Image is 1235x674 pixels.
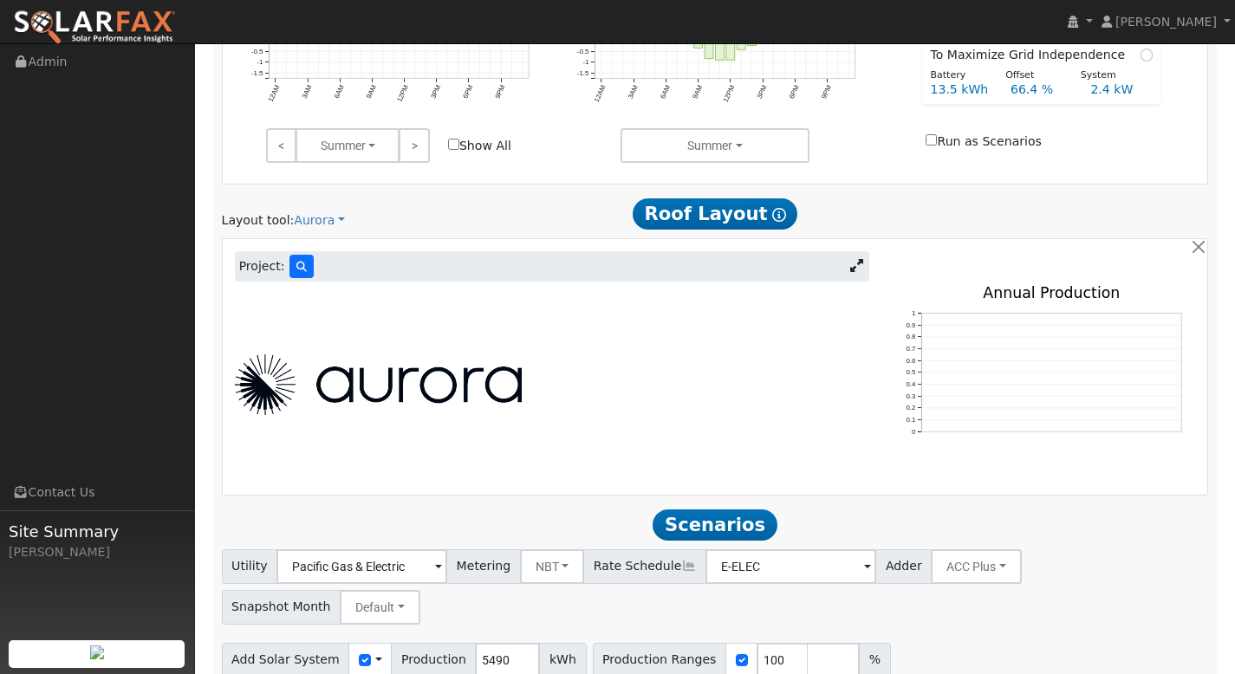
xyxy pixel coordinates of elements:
span: Metering [446,549,521,584]
text: -1 [257,58,263,66]
text: 9AM [691,84,704,100]
span: Roof Layout [633,198,798,230]
text: 0.9 [906,321,916,329]
text: 6PM [462,84,475,100]
text: 1 [912,310,915,318]
text: 12AM [593,84,608,103]
text: 0.1 [906,417,915,424]
text: 3PM [429,84,442,100]
rect: onclick="" [726,41,735,60]
button: ACC Plus [931,549,1022,584]
label: Run as Scenarios [926,133,1041,151]
span: Snapshot Month [222,590,341,625]
span: Project: [239,257,285,275]
span: Layout tool: [222,213,295,227]
div: Offset [997,68,1072,83]
text: -1 [583,58,589,66]
text: 3AM [627,84,640,100]
text: 9PM [494,84,507,100]
span: Site Summary [9,520,185,543]
span: To Maximize Grid Independence [930,46,1132,64]
text: 0 [585,36,589,44]
span: Adder [875,549,932,584]
text: 0.3 [906,392,916,400]
div: 66.4 % [1001,81,1081,99]
button: NBT [520,549,585,584]
img: Aurora Logo [235,354,522,415]
div: [PERSON_NAME] [9,543,185,561]
div: System [1071,68,1147,83]
text: 0.2 [906,405,915,412]
text: 6PM [788,84,801,100]
input: Select a Utility [276,549,447,584]
text: -1.5 [250,69,263,77]
text: 3AM [300,84,313,100]
text: 0 [259,36,263,44]
text: -0.5 [577,48,589,55]
text: -1.5 [577,69,589,77]
button: Default [340,590,420,625]
button: Summer [296,128,400,163]
text: 0.4 [906,381,916,389]
input: Show All [448,139,459,150]
text: 0.5 [906,369,916,377]
text: 3PM [756,84,769,100]
img: SolarFax [13,10,176,46]
img: retrieve [90,645,104,659]
rect: onclick="" [737,41,745,49]
text: 0.8 [906,334,916,341]
text: 0.6 [906,357,916,365]
input: Run as Scenarios [926,134,937,146]
span: Scenarios [653,509,777,541]
div: Battery [921,68,997,83]
rect: onclick="" [716,41,725,60]
a: Expand Aurora window [844,254,869,280]
button: Summer [621,128,810,163]
span: [PERSON_NAME] [1115,15,1217,29]
div: 2.4 kW [1082,81,1161,99]
text: 0.7 [906,346,915,353]
text: 9PM [820,84,833,100]
text: 12AM [266,84,281,103]
text: 6AM [659,84,672,100]
rect: onclick="" [694,41,703,48]
i: Show Help [772,208,786,222]
div: 13.5 kWh [921,81,1001,99]
text: 6AM [333,84,346,100]
a: Aurora [294,211,345,230]
text: 12PM [395,84,410,103]
text: 9AM [365,84,378,100]
rect: onclick="" [748,41,757,45]
span: Utility [222,549,278,584]
label: Show All [448,137,511,155]
rect: onclick="" [705,41,713,59]
input: Select a Rate Schedule [705,549,876,584]
a: > [399,128,429,163]
a: < [266,128,296,163]
text: 12PM [722,84,737,103]
text: -0.5 [250,48,263,55]
text: 0 [912,429,916,437]
text: Annual Production [983,285,1120,302]
span: Rate Schedule [583,549,706,584]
